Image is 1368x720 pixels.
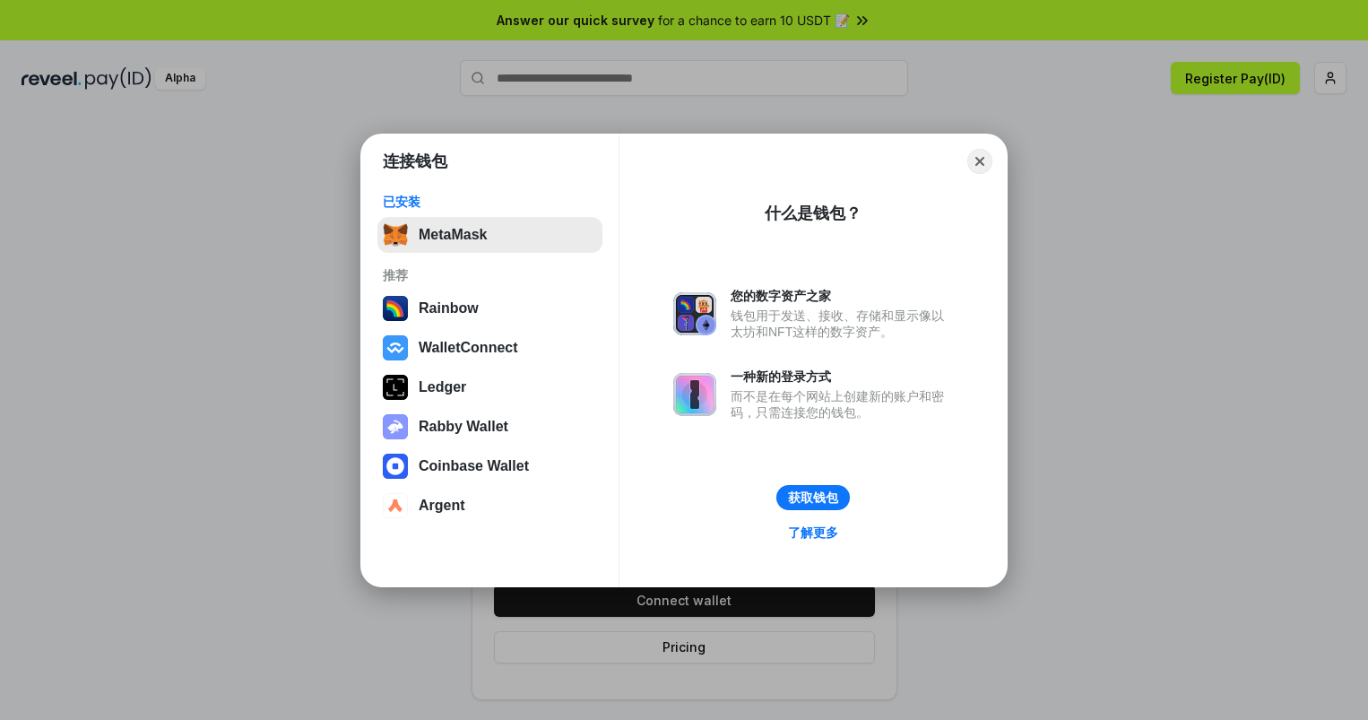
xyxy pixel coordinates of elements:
img: svg+xml,%3Csvg%20width%3D%22120%22%20height%3D%22120%22%20viewBox%3D%220%200%20120%20120%22%20fil... [383,296,408,321]
div: 钱包用于发送、接收、存储和显示像以太坊和NFT这样的数字资产。 [731,308,953,340]
button: MetaMask [377,217,602,253]
div: 已安装 [383,194,597,210]
img: svg+xml,%3Csvg%20fill%3D%22none%22%20height%3D%2233%22%20viewBox%3D%220%200%2035%2033%22%20width%... [383,222,408,247]
button: Argent [377,488,602,524]
button: Coinbase Wallet [377,448,602,484]
div: Ledger [419,379,466,395]
button: 获取钱包 [776,485,850,510]
img: svg+xml,%3Csvg%20xmlns%3D%22http%3A%2F%2Fwww.w3.org%2F2000%2Fsvg%22%20fill%3D%22none%22%20viewBox... [673,373,716,416]
div: Rainbow [419,300,479,317]
img: svg+xml,%3Csvg%20width%3D%2228%22%20height%3D%2228%22%20viewBox%3D%220%200%2028%2028%22%20fill%3D... [383,335,408,360]
a: 了解更多 [777,521,849,544]
img: svg+xml,%3Csvg%20width%3D%2228%22%20height%3D%2228%22%20viewBox%3D%220%200%2028%2028%22%20fill%3D... [383,454,408,479]
div: 一种新的登录方式 [731,369,953,385]
div: MetaMask [419,227,487,243]
img: svg+xml,%3Csvg%20xmlns%3D%22http%3A%2F%2Fwww.w3.org%2F2000%2Fsvg%22%20fill%3D%22none%22%20viewBox... [673,292,716,335]
div: Argent [419,498,465,514]
div: 而不是在每个网站上创建新的账户和密码，只需连接您的钱包。 [731,388,953,421]
div: 获取钱包 [788,490,838,506]
button: Rainbow [377,291,602,326]
div: 了解更多 [788,525,838,541]
div: 推荐 [383,267,597,283]
button: Close [967,149,992,174]
div: Rabby Wallet [419,419,508,435]
h1: 连接钱包 [383,151,447,172]
img: svg+xml,%3Csvg%20xmlns%3D%22http%3A%2F%2Fwww.w3.org%2F2000%2Fsvg%22%20width%3D%2228%22%20height%3... [383,375,408,400]
button: WalletConnect [377,330,602,366]
div: WalletConnect [419,340,518,356]
img: svg+xml,%3Csvg%20xmlns%3D%22http%3A%2F%2Fwww.w3.org%2F2000%2Fsvg%22%20fill%3D%22none%22%20viewBox... [383,414,408,439]
button: Ledger [377,369,602,405]
div: Coinbase Wallet [419,458,529,474]
div: 什么是钱包？ [765,203,861,224]
img: svg+xml,%3Csvg%20width%3D%2228%22%20height%3D%2228%22%20viewBox%3D%220%200%2028%2028%22%20fill%3D... [383,493,408,518]
button: Rabby Wallet [377,409,602,445]
div: 您的数字资产之家 [731,288,953,304]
